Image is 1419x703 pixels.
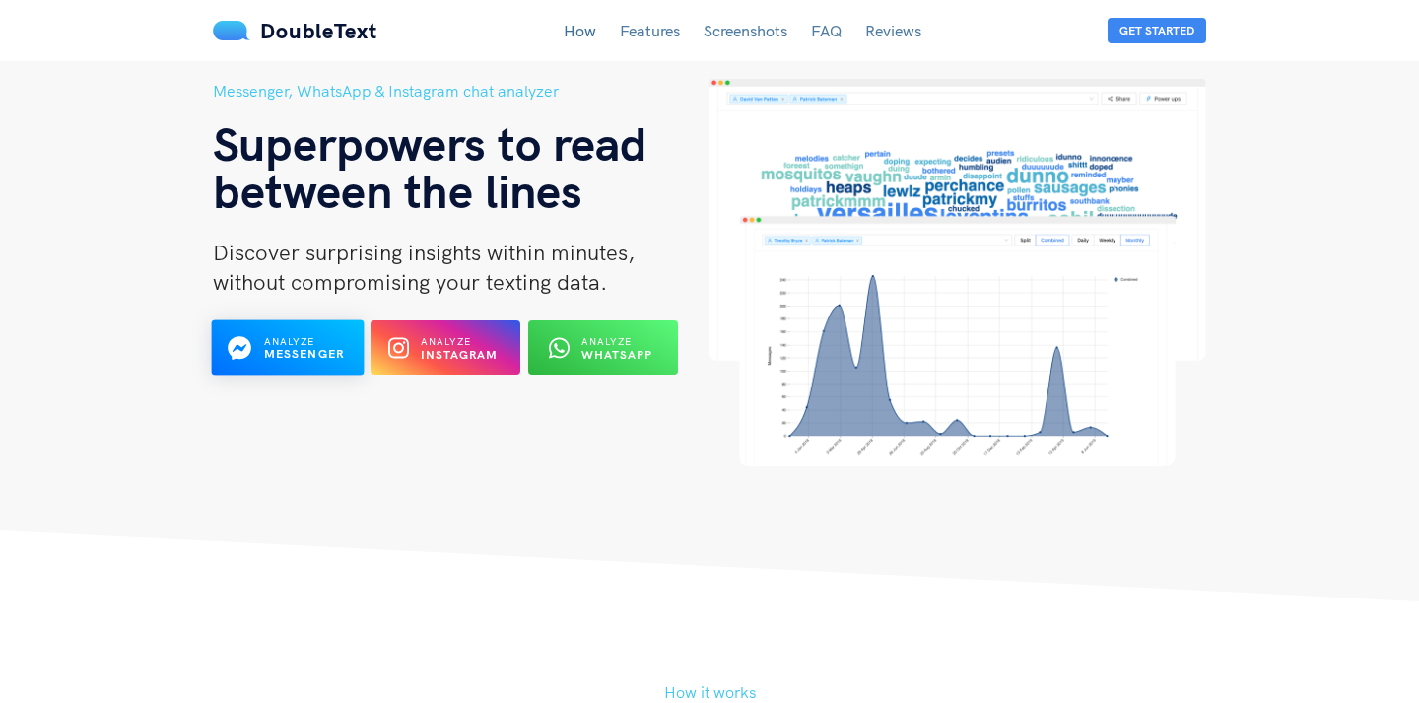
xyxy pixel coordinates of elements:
[213,21,250,40] img: mS3x8y1f88AAAAABJRU5ErkJggg==
[709,79,1206,466] img: hero
[213,161,582,220] span: between the lines
[865,21,921,40] a: Reviews
[211,320,364,376] button: Analyze Messenger
[581,335,632,348] span: Analyze
[371,320,520,375] button: Analyze Instagram
[213,113,647,173] span: Superpowers to read
[213,239,635,266] span: Discover surprising insights within minutes,
[421,335,471,348] span: Analyze
[704,21,787,40] a: Screenshots
[264,347,345,362] b: Messenger
[528,320,678,375] button: Analyze WhatsApp
[528,346,678,364] a: Analyze WhatsApp
[581,347,652,362] b: WhatsApp
[213,268,607,296] span: without compromising your texting data.
[371,346,520,364] a: Analyze Instagram
[213,79,709,104] h5: Messenger, WhatsApp & Instagram chat analyzer
[811,21,842,40] a: FAQ
[213,17,377,44] a: DoubleText
[264,335,315,348] span: Analyze
[213,346,363,364] a: Analyze Messenger
[1108,18,1206,43] button: Get Started
[620,21,680,40] a: Features
[421,347,498,362] b: Instagram
[564,21,596,40] a: How
[260,17,377,44] span: DoubleText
